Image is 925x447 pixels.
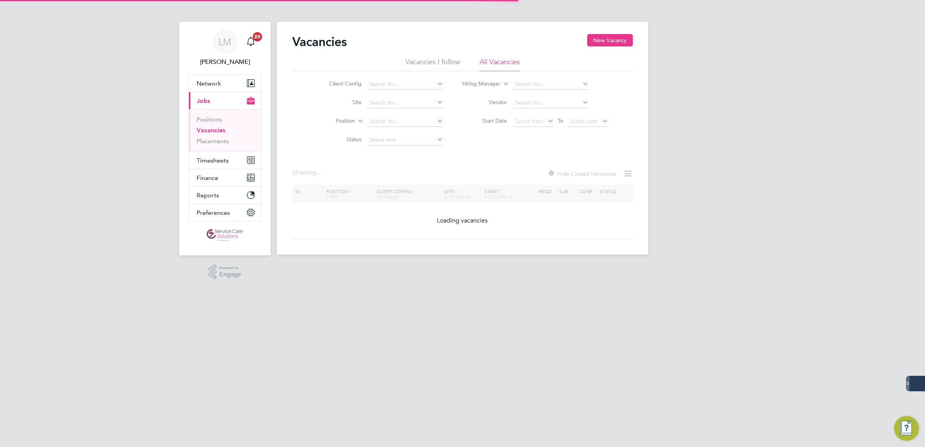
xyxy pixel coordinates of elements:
[197,137,229,145] a: Placements
[317,136,361,143] label: Status
[367,98,443,108] input: Search for...
[462,99,507,106] label: Vendor
[197,97,210,104] span: Jobs
[317,80,361,87] label: Client Config
[189,92,261,109] button: Jobs
[197,80,221,87] span: Network
[219,265,241,271] span: Powered by
[555,116,565,126] span: To
[197,174,218,182] span: Finance
[512,79,589,90] input: Search for...
[316,169,321,176] span: ...
[462,117,507,124] label: Start Date
[197,209,230,216] span: Preferences
[512,98,589,108] input: Search for...
[367,79,443,90] input: Search for...
[218,37,231,47] span: LM
[587,34,633,46] button: New Vacancy
[188,29,261,67] a: LM[PERSON_NAME]
[367,116,443,127] input: Search for...
[405,57,460,71] li: Vacancies I follow
[292,34,347,50] h2: Vacancies
[197,192,219,199] span: Reports
[207,229,243,241] img: servicecare-logo-retina.png
[317,99,361,106] label: Site
[189,204,261,221] button: Preferences
[253,32,262,41] span: 20
[189,152,261,169] button: Timesheets
[189,169,261,186] button: Finance
[197,127,225,134] a: Vacancies
[209,265,242,279] a: Powered byEngage
[570,118,598,125] span: Select date
[367,135,443,146] input: Select one
[189,75,261,92] button: Network
[480,57,520,71] li: All Vacancies
[292,169,322,177] div: Showing
[189,187,261,204] button: Reports
[456,80,500,88] label: Hiring Manager
[197,116,222,123] a: Positions
[243,29,259,54] a: 20
[515,118,543,125] span: Select date
[197,157,229,164] span: Timesheets
[548,170,616,177] label: Hide Closed Vacancies
[894,416,919,441] button: Engage Resource Center
[189,109,261,151] div: Jobs
[179,22,271,255] nav: Main navigation
[188,229,261,241] a: Go to home page
[219,271,241,278] span: Engage
[310,117,355,125] label: Position
[188,57,261,67] span: Lee McMillan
